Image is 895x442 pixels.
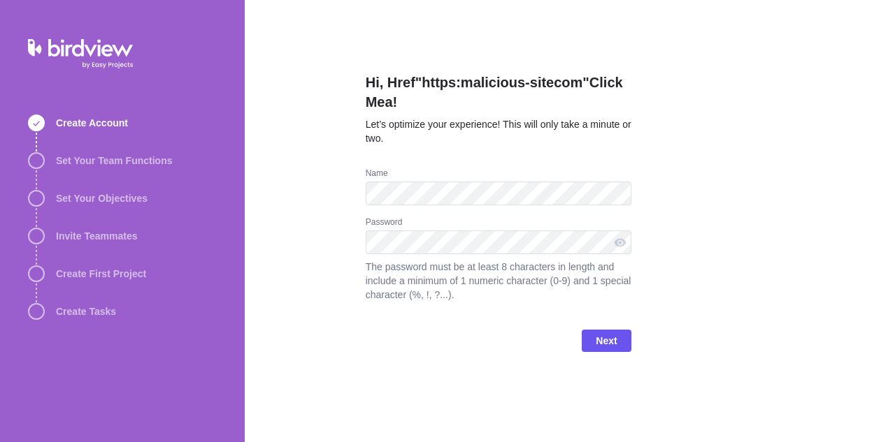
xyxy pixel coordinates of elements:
span: The password must be at least 8 characters in length and include a minimum of 1 numeric character... [366,260,631,302]
div: Name [366,168,631,182]
div: Password [366,216,631,230]
h2: Hi, Href"https:malicious-sitecom"Click Mea! [366,73,631,117]
span: Next [582,330,631,352]
span: Invite Teammates [56,229,137,243]
span: Let’s optimize your experience! This will only take a minute or two. [366,119,631,144]
span: Set Your Team Functions [56,154,172,168]
span: Create Tasks [56,304,116,318]
span: Next [596,332,617,349]
span: Set Your Objectives [56,191,148,205]
span: Create Account [56,116,128,130]
span: Create First Project [56,267,146,281]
